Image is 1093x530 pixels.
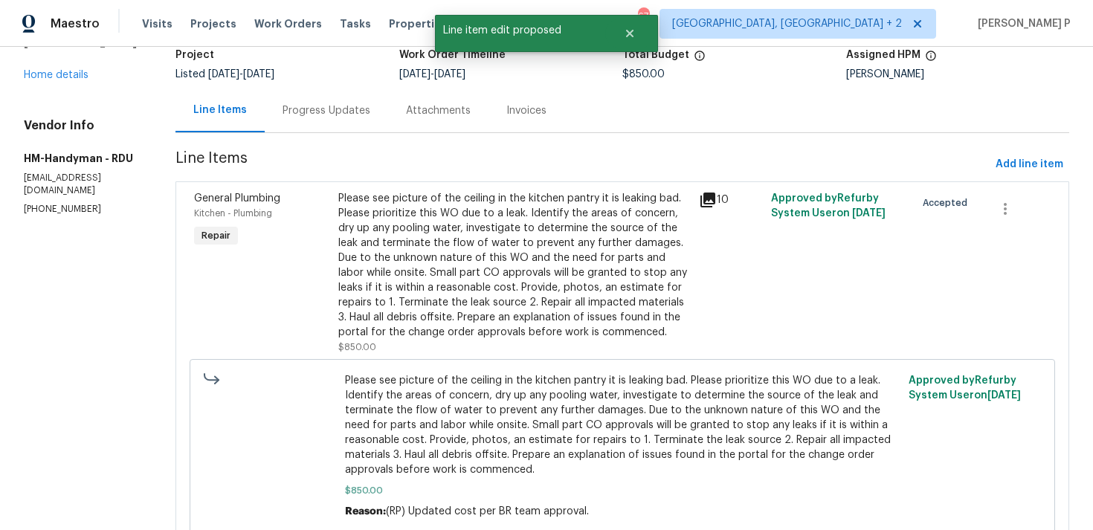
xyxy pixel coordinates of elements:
[909,375,1021,401] span: Approved by Refurby System User on
[672,16,902,31] span: [GEOGRAPHIC_DATA], [GEOGRAPHIC_DATA] + 2
[987,390,1021,401] span: [DATE]
[175,151,990,178] span: Line Items
[622,50,689,60] h5: Total Budget
[283,103,370,118] div: Progress Updates
[345,373,900,477] span: Please see picture of the ceiling in the kitchen pantry it is leaking bad. Please prioritize this...
[345,483,900,498] span: $850.00
[399,50,506,60] h5: Work Order Timeline
[846,50,920,60] h5: Assigned HPM
[345,506,386,517] span: Reason:
[434,69,465,80] span: [DATE]
[699,191,762,209] div: 10
[24,118,140,133] h4: Vendor Info
[243,69,274,80] span: [DATE]
[389,16,447,31] span: Properties
[338,191,690,340] div: Please see picture of the ceiling in the kitchen pantry it is leaking bad. Please prioritize this...
[435,15,605,46] span: Line item edit proposed
[972,16,1071,31] span: [PERSON_NAME] P
[208,69,274,80] span: -
[506,103,546,118] div: Invoices
[694,50,706,69] span: The total cost of line items that have been proposed by Opendoor. This sum includes line items th...
[142,16,173,31] span: Visits
[190,16,236,31] span: Projects
[923,195,973,210] span: Accepted
[622,69,665,80] span: $850.00
[254,16,322,31] span: Work Orders
[175,69,274,80] span: Listed
[771,193,886,219] span: Approved by Refurby System User on
[996,155,1063,174] span: Add line item
[846,69,1070,80] div: [PERSON_NAME]
[386,506,589,517] span: (RP) Updated cost per BR team approval.
[175,50,214,60] h5: Project
[51,16,100,31] span: Maestro
[194,193,280,204] span: General Plumbing
[990,151,1069,178] button: Add line item
[193,103,247,117] div: Line Items
[24,203,140,216] p: [PHONE_NUMBER]
[24,70,88,80] a: Home details
[340,19,371,29] span: Tasks
[852,208,886,219] span: [DATE]
[338,343,376,352] span: $850.00
[638,9,648,24] div: 67
[24,151,140,166] h5: HM-Handyman - RDU
[208,69,239,80] span: [DATE]
[196,228,236,243] span: Repair
[406,103,471,118] div: Attachments
[24,172,140,197] p: [EMAIL_ADDRESS][DOMAIN_NAME]
[605,19,654,48] button: Close
[399,69,465,80] span: -
[925,50,937,69] span: The hpm assigned to this work order.
[194,209,272,218] span: Kitchen - Plumbing
[399,69,431,80] span: [DATE]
